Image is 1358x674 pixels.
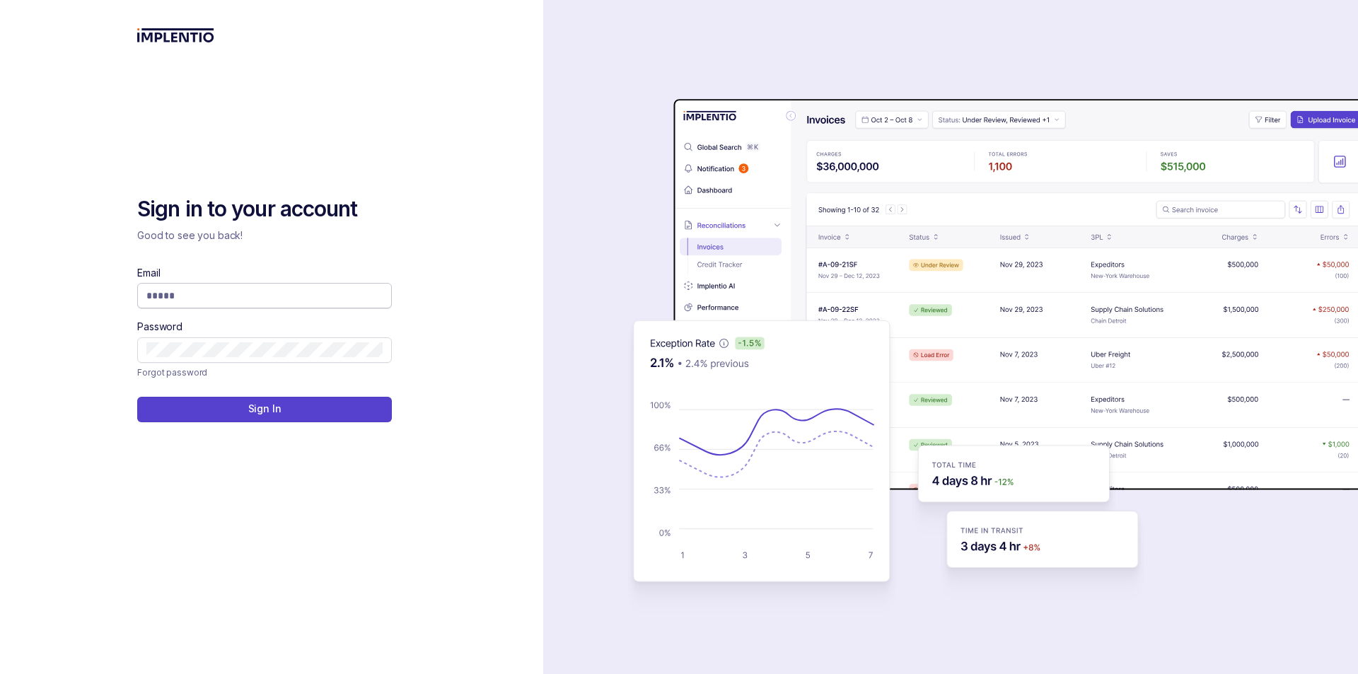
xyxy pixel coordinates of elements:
[137,366,207,380] a: Link Forgot password
[137,228,392,243] p: Good to see you back!
[248,402,282,416] p: Sign In
[137,366,207,380] p: Forgot password
[137,266,160,280] label: Email
[137,195,392,223] h2: Sign in to your account
[137,28,214,42] img: logo
[137,320,182,334] label: Password
[137,397,392,422] button: Sign In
